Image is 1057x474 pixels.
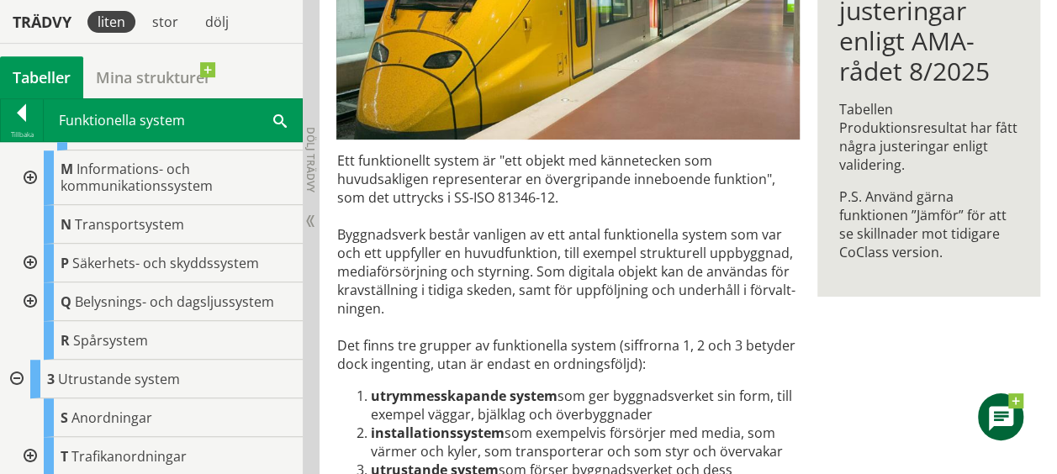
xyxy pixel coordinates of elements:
span: Transportsystem [75,215,184,234]
span: Trafikanordningar [71,447,187,466]
div: Gå till informationssidan för CoClass Studio [13,244,303,282]
p: P.S. Använd gärna funktionen ”Jämför” för att se skillnader mot tidigare CoClass version. [839,187,1018,261]
li: som exempelvis försörjer med media, som värmer och kyler, som trans­porterar och som styr och öve... [370,424,799,461]
span: 3 [47,370,55,388]
span: R [61,331,70,350]
div: Gå till informationssidan för CoClass Studio [13,205,303,244]
div: dölj [195,11,239,33]
div: Gå till informationssidan för CoClass Studio [13,321,303,360]
span: Spårsystem [73,331,148,350]
span: Belysnings- och dagsljussystem [75,292,274,311]
span: Q [61,292,71,311]
span: Anordningar [71,408,152,427]
span: Dölj trädvy [304,127,318,192]
li: som ger byggnadsverket sin form, till exempel väggar, bjälklag och överbyggnader [370,387,799,424]
strong: installationssystem [370,424,504,442]
span: Utrustande system [58,370,180,388]
div: Gå till informationssidan för CoClass Studio [13,282,303,321]
div: Tillbaka [1,128,43,141]
span: N [61,215,71,234]
span: M [61,160,73,178]
div: Trädvy [3,13,81,31]
div: liten [87,11,135,33]
span: T [61,447,68,466]
span: Säkerhets- och skyddssystem [72,254,259,272]
strong: utrymmesskapande system [370,387,557,405]
span: Informations- och kommunikationssystem [61,160,213,195]
div: stor [142,11,188,33]
div: Gå till informationssidan för CoClass Studio [13,150,303,205]
span: P [61,254,69,272]
p: Tabellen Produktionsresultat har fått några justeringar enligt validering. [839,100,1018,174]
div: Funktionella system [44,99,302,141]
span: Sök i tabellen [273,111,287,129]
span: S [61,408,68,427]
div: Gå till informationssidan för CoClass Studio [13,398,303,437]
a: Mina strukturer [83,56,224,98]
